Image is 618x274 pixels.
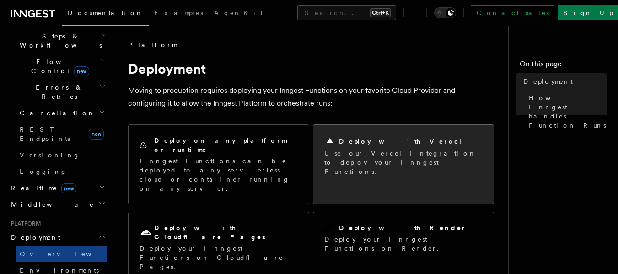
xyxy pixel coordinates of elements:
span: Realtime [7,183,76,193]
p: Inngest Functions can be deployed to any serverless cloud or container running on any server. [140,156,298,193]
span: Steps & Workflows [16,32,102,50]
a: Overview [16,246,107,262]
button: Realtimenew [7,180,107,196]
a: Contact sales [471,5,554,20]
a: Examples [149,3,209,25]
kbd: Ctrl+K [370,8,391,17]
span: Cancellation [16,108,95,118]
h4: On this page [520,59,607,73]
span: Versioning [20,151,80,159]
p: Use our Vercel Integration to deploy your Inngest Functions. [324,149,483,176]
svg: Cloudflare [140,226,152,239]
span: Documentation [68,9,143,16]
a: Deploy with VercelUse our Vercel Integration to deploy your Inngest Functions. [313,124,494,204]
span: Deployment [523,77,573,86]
button: Middleware [7,196,107,213]
h1: Deployment [128,60,494,77]
span: new [89,129,104,140]
span: AgentKit [214,9,263,16]
h2: Deploy with Vercel [339,137,462,146]
span: Platform [7,220,41,227]
span: Deployment [7,233,60,242]
p: Moving to production requires deploying your Inngest Functions on your favorite Cloud Provider an... [128,84,494,110]
button: Errors & Retries [16,79,107,105]
a: How Inngest handles Function Runs [525,90,607,134]
button: Deployment [7,229,107,246]
span: Examples [154,9,203,16]
button: Search...Ctrl+K [297,5,396,20]
h2: Deploy with Cloudflare Pages [154,223,298,242]
h2: Deploy on any platform or runtime [154,136,298,154]
span: REST Endpoints [20,126,70,142]
a: Deploy on any platform or runtimeInngest Functions can be deployed to any serverless cloud or con... [128,124,309,204]
span: Errors & Retries [16,83,99,101]
button: Steps & Workflows [16,28,107,54]
a: REST Endpointsnew [16,121,107,147]
a: Logging [16,163,107,180]
button: Flow Controlnew [16,54,107,79]
span: new [61,183,76,193]
a: Documentation [62,3,149,26]
p: Deploy your Inngest Functions on Cloudflare Pages. [140,244,298,271]
span: Flow Control [16,57,101,75]
span: How Inngest handles Function Runs [529,93,607,130]
h2: Deploy with Render [339,223,467,232]
span: Overview [20,250,114,258]
span: Platform [128,40,177,49]
span: Logging [20,168,67,175]
a: Versioning [16,147,107,163]
div: Inngest Functions [7,11,107,180]
button: Cancellation [16,105,107,121]
a: AgentKit [209,3,268,25]
span: Middleware [7,200,94,209]
p: Deploy your Inngest Functions on Render. [324,235,483,253]
span: new [74,66,89,76]
a: Deployment [520,73,607,90]
button: Toggle dark mode [434,7,456,18]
